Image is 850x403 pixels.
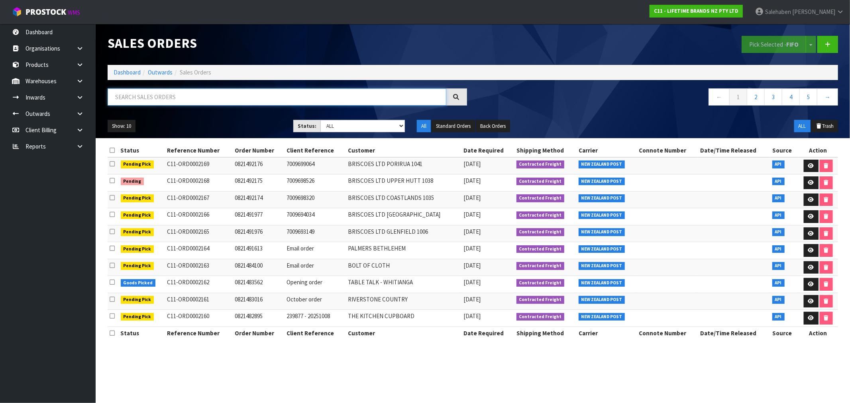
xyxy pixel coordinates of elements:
span: [DATE] [463,262,481,269]
span: NEW ZEALAND POST [579,160,625,168]
th: Connote Number [637,327,698,339]
span: Contracted Freight [516,211,565,219]
span: [PERSON_NAME] [792,8,835,16]
td: 0821492174 [233,191,285,208]
span: API [772,194,785,202]
a: 5 [799,88,817,106]
span: Contracted Freight [516,160,565,168]
a: Dashboard [114,68,141,76]
td: C11-ORD0002168 [165,174,233,192]
a: 4 [782,88,800,106]
strong: FIFO [786,41,799,48]
button: Back Orders [476,120,510,133]
th: Customer [346,327,461,339]
td: 0821491613 [233,242,285,259]
a: → [817,88,838,106]
span: Pending Pick [121,245,154,253]
td: RIVERSTONE COUNTRY [346,293,461,310]
td: C11-ORD0002169 [165,157,233,174]
td: 7009693149 [285,225,346,242]
span: NEW ZEALAND POST [579,228,625,236]
nav: Page navigation [479,88,838,108]
td: C11-ORD0002164 [165,242,233,259]
span: Contracted Freight [516,178,565,186]
span: Contracted Freight [516,228,565,236]
span: Contracted Freight [516,296,565,304]
td: C11-ORD0002167 [165,191,233,208]
button: ALL [794,120,811,133]
td: 0821491977 [233,208,285,225]
th: Carrier [577,327,637,339]
button: All [417,120,431,133]
td: C11-ORD0002162 [165,276,233,293]
th: Reference Number [165,327,233,339]
span: [DATE] [463,295,481,303]
button: Standard Orders [432,120,475,133]
span: NEW ZEALAND POST [579,245,625,253]
span: API [772,178,785,186]
a: 3 [764,88,782,106]
th: Client Reference [285,327,346,339]
th: Reference Number [165,144,233,157]
th: Connote Number [637,144,698,157]
span: Pending Pick [121,296,154,304]
td: 0821483562 [233,276,285,293]
span: NEW ZEALAND POST [579,313,625,321]
td: C11-ORD0002161 [165,293,233,310]
th: Date Required [461,327,514,339]
th: Date/Time Released [698,144,770,157]
span: Pending [121,178,144,186]
span: Contracted Freight [516,313,565,321]
span: [DATE] [463,194,481,201]
th: Status [119,144,165,157]
span: Contracted Freight [516,194,565,202]
th: Shipping Method [514,327,577,339]
span: Contracted Freight [516,279,565,287]
th: Order Number [233,144,285,157]
span: Sales Orders [180,68,211,76]
img: cube-alt.png [12,7,22,17]
td: BOLT OF CLOTH [346,259,461,276]
span: Salehaben [765,8,791,16]
span: NEW ZEALAND POST [579,211,625,219]
h1: Sales Orders [108,36,467,51]
span: [DATE] [463,278,481,286]
span: Pending Pick [121,262,154,270]
td: BRISCOES LTD COASTLANDS 1035 [346,191,461,208]
span: [DATE] [463,211,481,218]
th: Date/Time Released [698,327,770,339]
span: Pending Pick [121,313,154,321]
td: PALMERS BETHLEHEM [346,242,461,259]
td: 7009699064 [285,157,346,174]
span: [DATE] [463,228,481,235]
span: NEW ZEALAND POST [579,262,625,270]
td: Email order [285,259,346,276]
th: Source [770,144,799,157]
td: 0821492176 [233,157,285,174]
a: C11 - LIFETIME BRANDS NZ PTY LTD [650,5,743,18]
span: API [772,279,785,287]
a: 2 [747,88,765,106]
button: Show: 10 [108,120,135,133]
small: WMS [68,9,80,16]
span: [DATE] [463,245,481,252]
td: BRISCOES LTD PORIRUA 1041 [346,157,461,174]
a: Outwards [148,68,173,76]
input: Search sales orders [108,88,446,106]
td: BRISCOES LTD GLENFIELD 1006 [346,225,461,242]
span: Pending Pick [121,194,154,202]
span: [DATE] [463,160,481,168]
span: Pending Pick [121,211,154,219]
span: ProStock [26,7,66,17]
strong: Status: [298,123,316,129]
span: API [772,160,785,168]
span: API [772,262,785,270]
td: 0821492175 [233,174,285,192]
span: API [772,228,785,236]
td: Opening order [285,276,346,293]
span: API [772,313,785,321]
td: 7009698320 [285,191,346,208]
td: 239877 - 20251008 [285,310,346,327]
td: TABLE TALK - WHITIANGA [346,276,461,293]
td: C11-ORD0002165 [165,225,233,242]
